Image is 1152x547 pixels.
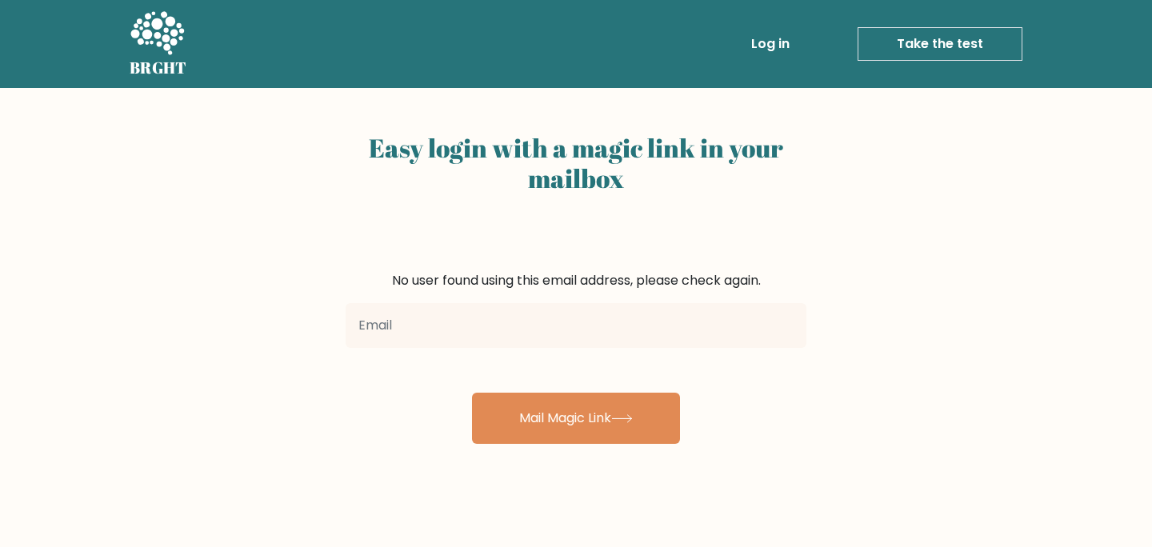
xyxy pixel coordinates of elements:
h2: Easy login with a magic link in your mailbox [346,133,806,194]
div: No user found using this email address, please check again. [346,271,806,290]
a: Take the test [858,27,1022,61]
input: Email [346,303,806,348]
a: BRGHT [130,6,187,82]
a: Log in [745,28,796,60]
button: Mail Magic Link [472,393,680,444]
h5: BRGHT [130,58,187,78]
